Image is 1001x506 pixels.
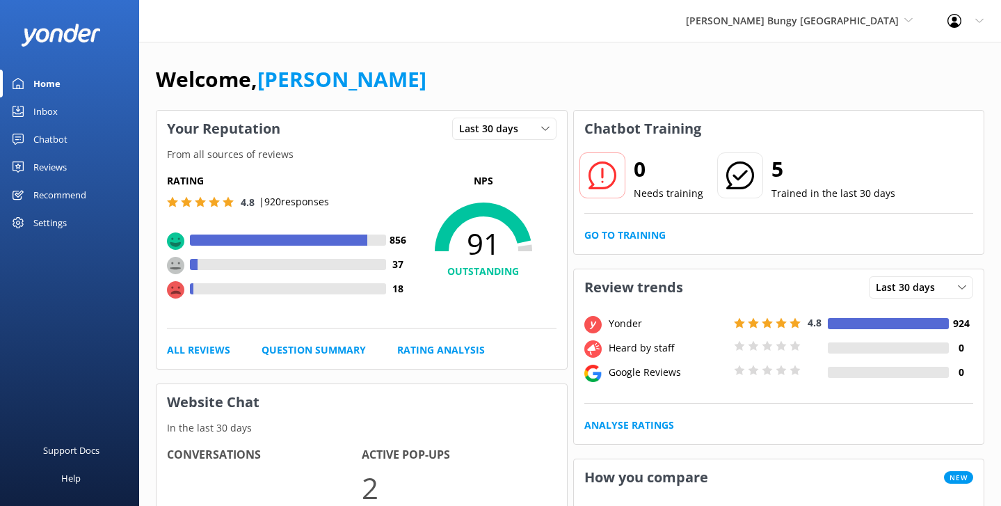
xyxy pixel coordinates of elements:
[259,194,329,209] p: | 920 responses
[386,281,410,297] h4: 18
[574,459,719,496] h3: How you compare
[397,342,485,358] a: Rating Analysis
[949,316,973,331] h4: 924
[157,111,291,147] h3: Your Reputation
[605,340,730,356] div: Heard by staff
[771,152,895,186] h2: 5
[634,186,703,201] p: Needs training
[410,264,556,279] h4: OUTSTANDING
[257,65,426,93] a: [PERSON_NAME]
[584,228,666,243] a: Go to Training
[605,365,730,380] div: Google Reviews
[33,97,58,125] div: Inbox
[157,384,567,420] h3: Website Chat
[156,63,426,96] h1: Welcome,
[949,365,973,380] h4: 0
[167,173,410,189] h5: Rating
[944,471,973,484] span: New
[584,418,674,433] a: Analyse Ratings
[33,70,61,97] div: Home
[157,420,567,436] p: In the last 30 days
[241,196,255,209] span: 4.8
[876,280,943,295] span: Last 30 days
[574,111,712,147] h3: Chatbot Training
[21,24,101,47] img: yonder-white-logo.png
[605,316,730,331] div: Yonder
[771,186,895,201] p: Trained in the last 30 days
[459,121,527,136] span: Last 30 days
[262,342,366,358] a: Question Summary
[33,125,67,153] div: Chatbot
[362,446,556,464] h4: Active Pop-ups
[808,316,822,329] span: 4.8
[33,153,67,181] div: Reviews
[949,340,973,356] h4: 0
[386,257,410,272] h4: 37
[574,269,694,306] h3: Review trends
[167,342,230,358] a: All Reviews
[157,147,567,162] p: From all sources of reviews
[634,152,703,186] h2: 0
[33,209,67,237] div: Settings
[61,464,81,492] div: Help
[686,14,899,27] span: [PERSON_NAME] Bungy [GEOGRAPHIC_DATA]
[386,232,410,248] h4: 856
[43,436,99,464] div: Support Docs
[410,226,556,261] span: 91
[33,181,86,209] div: Recommend
[167,446,362,464] h4: Conversations
[410,173,556,189] p: NPS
